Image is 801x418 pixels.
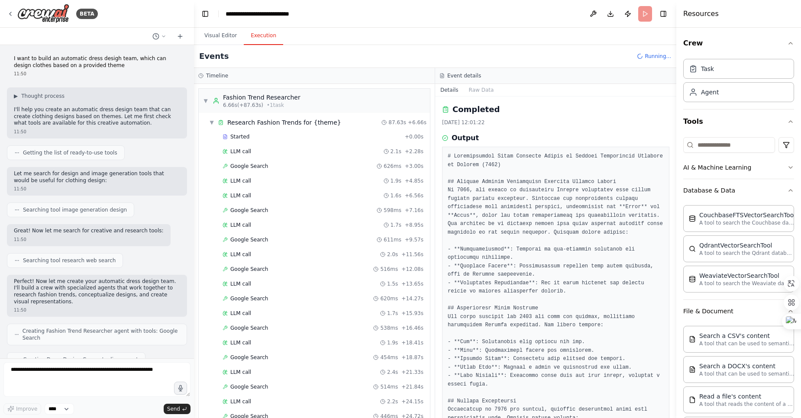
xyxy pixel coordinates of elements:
[689,276,696,283] img: WeaviateVectorSearchTool
[699,331,795,340] div: Search a CSV's content
[14,278,180,305] p: Perfect! Now let me create your automatic dress design team. I'll build a crew with specialized a...
[689,336,696,343] img: CSVSearchTool
[408,119,426,126] span: + 6.66s
[244,27,283,45] button: Execution
[387,251,398,258] span: 2.0s
[401,398,423,405] span: + 24.15s
[683,156,794,179] button: AI & Machine Learning
[23,206,127,213] span: Searching tool image generation design
[174,382,187,395] button: Click to speak your automation idea
[405,222,423,228] span: + 8.95s
[230,383,268,390] span: Google Search
[17,4,69,23] img: Logo
[657,8,669,20] button: Hide right sidebar
[689,245,696,252] img: QdrantVectorSearchTool
[701,88,719,96] div: Agent
[230,325,268,331] span: Google Search
[164,404,191,414] button: Send
[230,222,251,228] span: LLM call
[209,119,214,126] span: ▼
[14,307,180,313] div: 11:50
[230,163,268,170] span: Google Search
[173,31,187,42] button: Start a new chat
[683,55,794,109] div: Crew
[203,97,208,104] span: ▼
[699,271,795,280] div: WeaviateVectorSearchTool
[391,192,401,199] span: 1.6s
[401,383,423,390] span: + 21.84s
[699,250,795,257] p: A tool to search the Qdrant database for relevant information on internal documents.
[387,369,398,376] span: 2.4s
[435,84,464,96] button: Details
[401,310,423,317] span: + 15.93s
[683,109,794,134] button: Tools
[267,102,284,109] span: • 1 task
[76,9,98,19] div: BETA
[683,300,794,322] button: File & Document
[387,398,398,405] span: 2.2s
[699,392,795,401] div: Read a file's content
[452,103,500,116] h2: Completed
[405,148,423,155] span: + 2.28s
[388,119,406,126] span: 87.63s
[14,55,180,69] p: I want to build an automatic dress desigh team, which can design clothes based on a provided theme
[405,133,423,140] span: + 0.00s
[23,257,116,264] span: Searching tool research web search
[21,93,65,100] span: Thought process
[699,362,795,370] div: Search a DOCX's content
[699,211,795,219] div: CouchbaseFTSVectorSearchTool
[401,325,423,331] span: + 16.46s
[3,403,41,415] button: Improve
[16,405,37,412] span: Improve
[401,266,423,273] span: + 12.08s
[14,186,180,192] div: 11:50
[14,93,18,100] span: ▶
[689,396,696,403] img: FileReadTool
[387,280,398,287] span: 1.5s
[226,10,289,18] nav: breadcrumb
[391,148,401,155] span: 2.1s
[405,236,423,243] span: + 9.57s
[230,398,251,405] span: LLM call
[391,222,401,228] span: 1.7s
[405,163,423,170] span: + 3.00s
[149,31,170,42] button: Switch to previous chat
[699,241,795,250] div: QdrantVectorSearchTool
[206,72,228,79] h3: Timeline
[699,401,795,408] p: A tool that reads the content of a file. To use this tool, provide a 'file_path' parameter with t...
[23,149,117,156] span: Getting the list of ready-to-use tools
[699,370,795,377] p: A tool that can be used to semantic search a query from a DOCX's content.
[645,53,671,60] span: Running...
[380,266,398,273] span: 516ms
[230,192,251,199] span: LLM call
[23,328,180,341] span: Creating Fashion Trend Researcher agent with tools: Google Search
[401,369,423,376] span: + 21.33s
[387,310,398,317] span: 1.7s
[230,133,249,140] span: Started
[701,64,714,73] div: Task
[689,366,696,373] img: DOCXSearchTool
[199,50,229,62] h2: Events
[405,192,423,199] span: + 6.56s
[401,251,423,258] span: + 11.56s
[384,207,401,214] span: 598ms
[23,356,138,363] span: Creating Dress Design Conceptualizer agent
[199,8,211,20] button: Hide left sidebar
[464,84,499,96] button: Raw Data
[230,280,251,287] span: LLM call
[230,177,251,184] span: LLM call
[230,310,251,317] span: LLM call
[227,118,341,127] div: Research Fashion Trends for {theme}
[683,179,794,202] button: Database & Data
[230,207,268,214] span: Google Search
[223,102,263,109] span: 6.66s (+87.63s)
[387,339,398,346] span: 1.9s
[447,72,481,79] h3: Event details
[230,236,268,243] span: Google Search
[689,215,696,222] img: CouchbaseFTSVectorSearchTool
[391,177,401,184] span: 1.9s
[699,340,795,347] p: A tool that can be used to semantic search a query from a CSV's content.
[223,93,300,102] div: Fashion Trend Researcher
[380,295,398,302] span: 620ms
[230,354,268,361] span: Google Search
